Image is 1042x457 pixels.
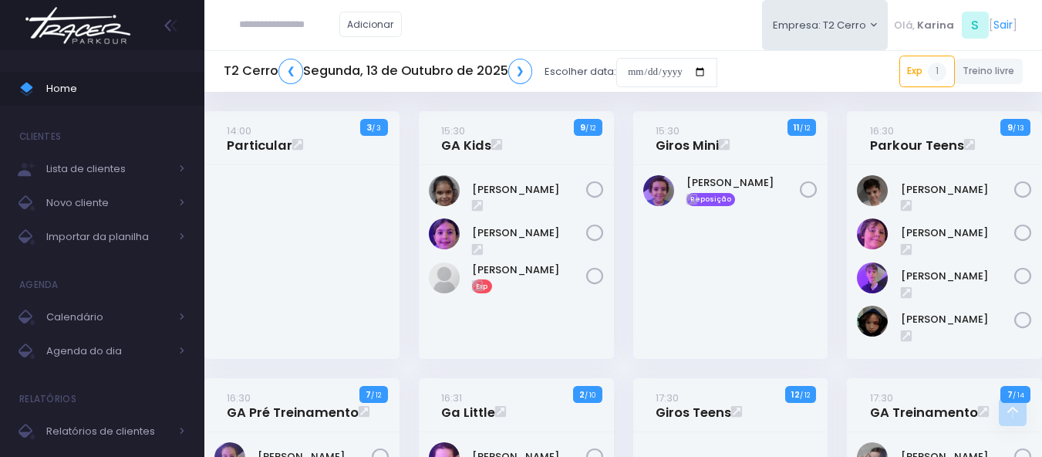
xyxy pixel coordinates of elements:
[371,391,381,400] small: / 12
[585,124,595,133] small: / 12
[441,391,462,405] small: 16:31
[955,59,1023,84] a: Treino livre
[19,121,61,152] h4: Clientes
[857,175,888,206] img: Gabriel Amaral Alves
[901,269,1015,284] a: [PERSON_NAME]
[686,193,736,207] span: Reposição
[429,218,460,249] img: Livia Lopes
[870,391,893,405] small: 17:30
[508,59,533,84] a: ❯
[794,121,800,134] strong: 11
[366,121,372,134] strong: 3
[643,175,674,206] img: Vicente Mota silva
[579,388,585,401] strong: 2
[46,193,170,213] span: Novo cliente
[962,12,989,39] span: S
[870,390,978,421] a: 17:30GA Treinamento
[899,56,955,86] a: Exp1
[656,123,719,154] a: 15:30Giros Mini
[901,225,1015,241] a: [PERSON_NAME]
[46,79,185,99] span: Home
[993,17,1013,33] a: Sair
[19,269,59,300] h4: Agenda
[472,182,586,198] a: [PERSON_NAME]
[1007,388,1013,401] strong: 7
[472,225,586,241] a: [PERSON_NAME]
[339,12,403,37] a: Adicionar
[1013,124,1024,133] small: / 13
[472,262,586,278] a: [PERSON_NAME]
[441,124,465,138] small: 15:30
[278,59,303,84] a: ❮
[224,54,717,90] div: Escolher data:
[686,175,801,191] a: [PERSON_NAME]
[857,306,888,337] img: Yeshe Idargo Kis
[227,124,251,138] small: 14:00
[800,391,810,400] small: / 12
[656,124,679,138] small: 15:30
[857,218,888,249] img: Gabriel Leão
[901,312,1015,327] a: [PERSON_NAME]
[928,63,946,81] span: 1
[901,182,1015,198] a: [PERSON_NAME]
[1007,121,1013,134] strong: 9
[46,307,170,327] span: Calendário
[894,18,915,33] span: Olá,
[46,227,170,247] span: Importar da planilha
[870,123,964,154] a: 16:30Parkour Teens
[656,391,679,405] small: 17:30
[870,124,894,138] small: 16:30
[227,123,292,154] a: 14:00Particular
[46,341,170,361] span: Agenda do dia
[227,391,251,405] small: 16:30
[46,421,170,442] span: Relatórios de clientes
[227,390,359,421] a: 16:30GA Pré Treinamento
[224,59,532,84] h5: T2 Cerro Segunda, 13 de Outubro de 2025
[656,390,731,421] a: 17:30Giros Teens
[441,123,491,154] a: 15:30GA Kids
[366,388,371,401] strong: 7
[46,159,170,179] span: Lista de clientes
[429,175,460,206] img: Laura da Silva Borges
[372,124,381,133] small: / 3
[585,391,595,400] small: / 10
[917,18,954,33] span: Karina
[441,390,495,421] a: 16:31Ga Little
[429,262,460,293] img: Manuella Uemura Neves Magela
[580,121,585,134] strong: 9
[888,8,1023,42] div: [ ]
[800,124,810,133] small: / 12
[791,388,800,401] strong: 12
[19,384,76,415] h4: Relatórios
[857,262,888,293] img: Max Passamani Lacorte
[1013,391,1024,400] small: / 14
